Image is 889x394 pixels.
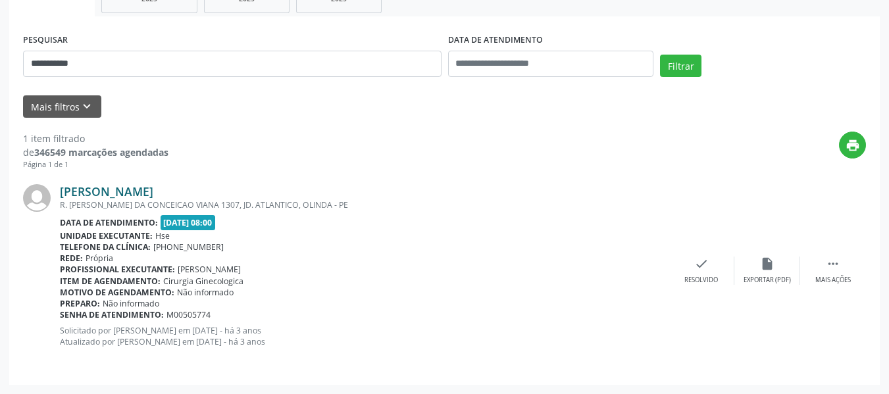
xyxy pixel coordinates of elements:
span: Cirurgia Ginecologica [163,276,243,287]
i: check [694,257,709,271]
b: Item de agendamento: [60,276,161,287]
span: Própria [86,253,113,264]
span: Hse [155,230,170,241]
button: Filtrar [660,55,701,77]
a: [PERSON_NAME] [60,184,153,199]
label: PESQUISAR [23,30,68,51]
div: Exportar (PDF) [744,276,791,285]
span: Não informado [103,298,159,309]
div: de [23,145,168,159]
span: [PHONE_NUMBER] [153,241,224,253]
i: keyboard_arrow_down [80,99,94,114]
label: DATA DE ATENDIMENTO [448,30,543,51]
button: print [839,132,866,159]
b: Motivo de agendamento: [60,287,174,298]
button: Mais filtroskeyboard_arrow_down [23,95,101,118]
b: Data de atendimento: [60,217,158,228]
b: Unidade executante: [60,230,153,241]
span: [DATE] 08:00 [161,215,216,230]
i: print [846,138,860,153]
div: Resolvido [684,276,718,285]
b: Profissional executante: [60,264,175,275]
span: Não informado [177,287,234,298]
div: 1 item filtrado [23,132,168,145]
img: img [23,184,51,212]
strong: 346549 marcações agendadas [34,146,168,159]
i: insert_drive_file [760,257,775,271]
b: Preparo: [60,298,100,309]
div: Mais ações [815,276,851,285]
b: Senha de atendimento: [60,309,164,320]
span: M00505774 [166,309,211,320]
div: Página 1 de 1 [23,159,168,170]
div: R. [PERSON_NAME] DA CONCEICAO VIANA 1307, JD. ATLANTICO, OLINDA - PE [60,199,669,210]
b: Telefone da clínica: [60,241,151,253]
b: Rede: [60,253,83,264]
span: [PERSON_NAME] [178,264,241,275]
p: Solicitado por [PERSON_NAME] em [DATE] - há 3 anos Atualizado por [PERSON_NAME] em [DATE] - há 3 ... [60,325,669,347]
i:  [826,257,840,271]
